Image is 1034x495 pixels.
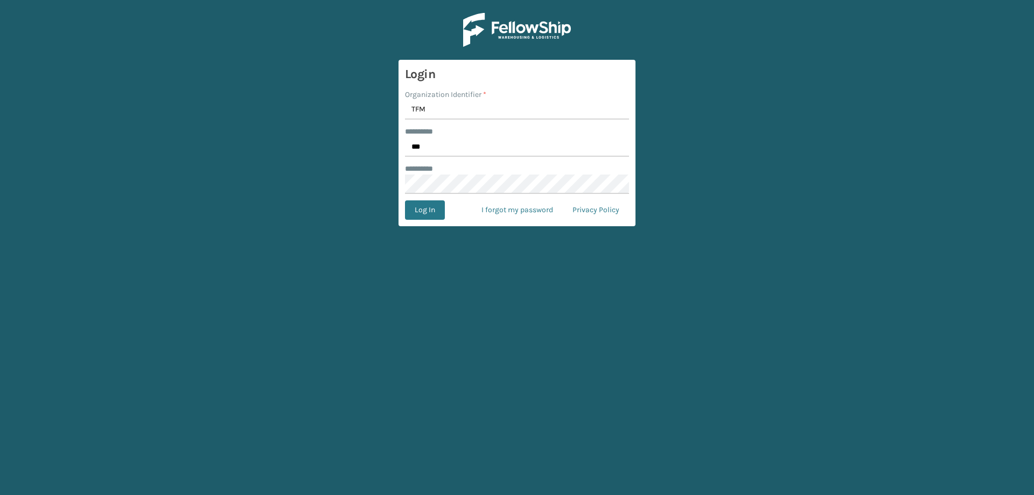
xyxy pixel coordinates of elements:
[405,66,629,82] h3: Login
[405,89,486,100] label: Organization Identifier
[472,200,563,220] a: I forgot my password
[563,200,629,220] a: Privacy Policy
[405,200,445,220] button: Log In
[463,13,571,47] img: Logo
